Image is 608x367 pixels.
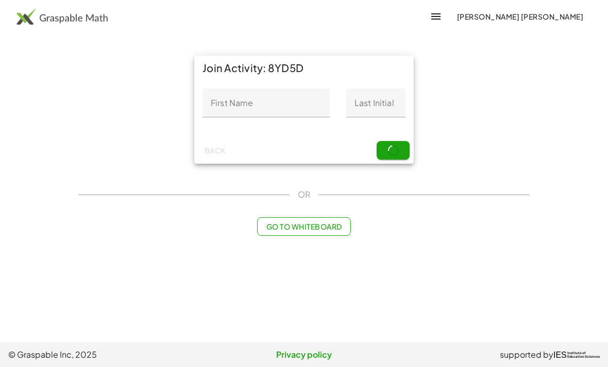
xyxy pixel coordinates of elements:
span: Institute of Education Sciences [567,352,600,359]
span: IES [553,350,567,360]
span: [PERSON_NAME] [PERSON_NAME] [457,12,583,21]
span: OR [298,188,310,201]
span: supported by [500,348,553,361]
div: Join Activity: 8YD5D [194,56,414,80]
button: Go to Whiteboard [257,217,350,236]
a: IESInstitute ofEducation Sciences [553,348,600,361]
span: Go to Whiteboard [266,222,342,231]
button: [PERSON_NAME] [PERSON_NAME] [448,7,592,26]
a: Privacy policy [206,348,403,361]
span: © Graspable Inc, 2025 [8,348,206,361]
